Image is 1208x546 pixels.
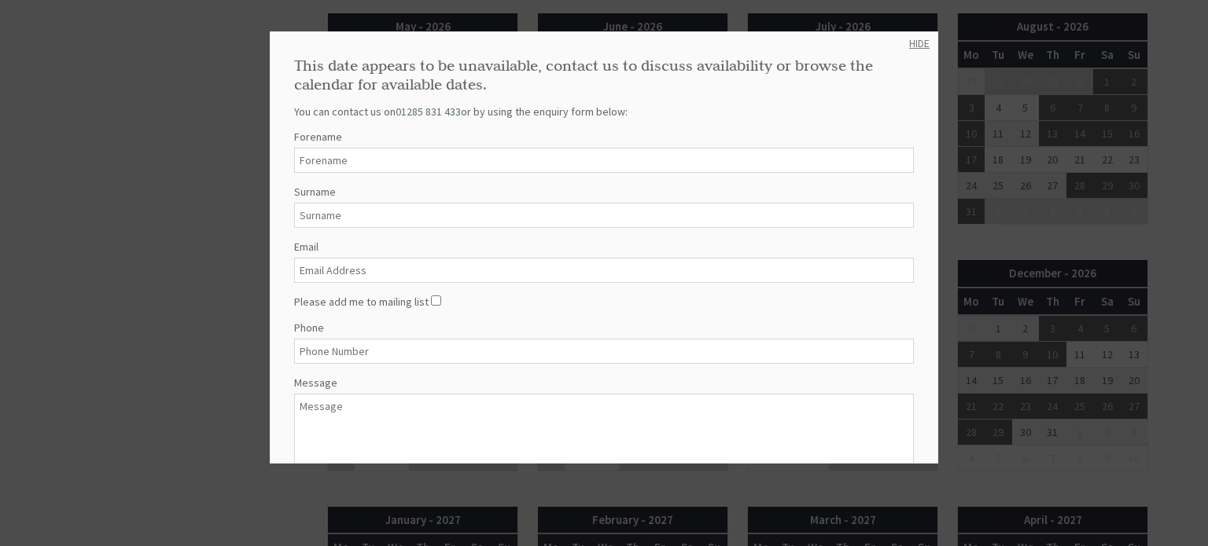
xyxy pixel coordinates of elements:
label: Please add me to mailing list [294,295,429,309]
label: Phone [294,321,914,335]
label: Email [294,240,914,254]
label: Surname [294,185,914,199]
h2: This date appears to be unavailable, contact us to discuss availability or browse the calendar fo... [294,56,914,93]
label: Forename [294,130,914,144]
input: Email Address [294,258,914,283]
a: 01285 831 433 [396,104,461,119]
label: Message [294,376,914,390]
input: Phone Number [294,339,914,364]
input: Surname [294,203,914,228]
p: You can contact us on or by using the enquiry form below: [294,104,914,119]
a: HIDE [909,36,930,50]
input: Forename [294,148,914,173]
